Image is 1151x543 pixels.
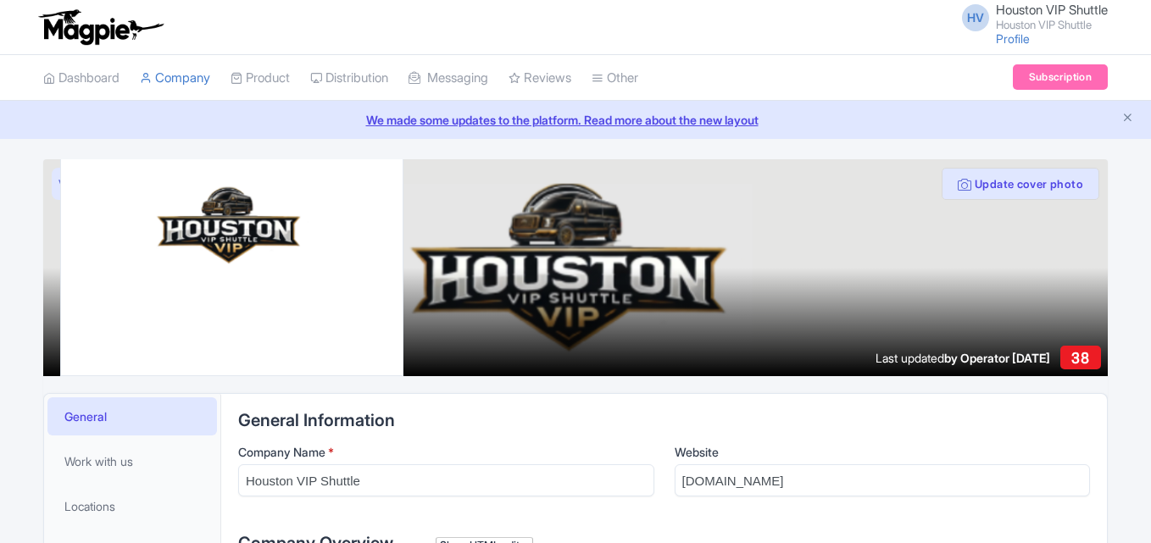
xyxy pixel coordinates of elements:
[10,111,1141,129] a: We made some updates to the platform. Read more about the new layout
[996,19,1108,30] small: Houston VIP Shuttle
[944,351,1050,365] span: by Operator [DATE]
[43,55,120,102] a: Dashboard
[1071,349,1089,367] span: 38
[675,445,719,459] span: Website
[52,168,136,200] a: View as visitor
[1013,64,1108,90] a: Subscription
[231,55,290,102] a: Product
[942,168,1099,200] button: Update cover photo
[64,407,107,425] span: General
[95,89,368,362] img: zexmq1csf1upcaulzcn5.png
[876,349,1050,367] div: Last updated
[996,31,1030,46] a: Profile
[962,4,989,31] span: HV
[47,487,217,525] a: Locations
[140,55,210,102] a: Company
[64,452,133,470] span: Work with us
[47,397,217,435] a: General
[310,55,388,102] a: Distribution
[592,55,638,102] a: Other
[509,55,571,102] a: Reviews
[409,55,488,102] a: Messaging
[64,497,115,515] span: Locations
[996,2,1108,18] span: Houston VIP Shuttle
[35,8,166,46] img: logo-ab69f6fb50320c5b225c76a69d11143b.png
[238,411,1090,429] h2: General Information
[952,3,1108,30] a: HV Houston VIP Shuttle Houston VIP Shuttle
[47,442,217,480] a: Work with us
[238,445,325,459] span: Company Name
[1121,109,1134,129] button: Close announcement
